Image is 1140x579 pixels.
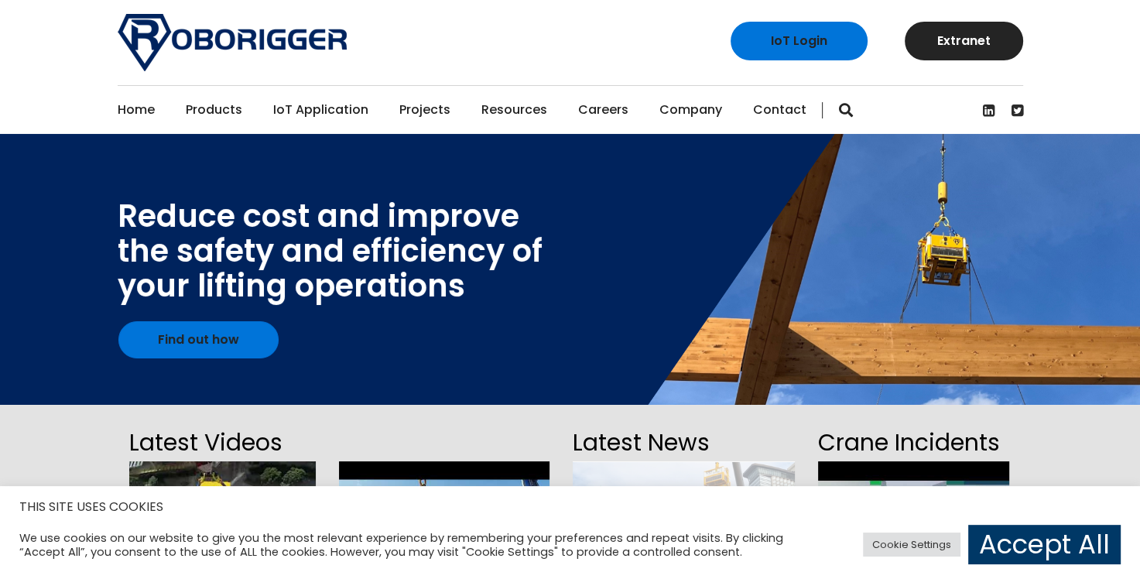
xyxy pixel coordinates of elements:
[186,86,242,134] a: Products
[905,22,1023,60] a: Extranet
[118,14,347,71] img: Roborigger
[818,424,1009,461] h2: Crane Incidents
[731,22,868,60] a: IoT Login
[273,86,368,134] a: IoT Application
[118,321,279,358] a: Find out how
[659,86,722,134] a: Company
[573,424,794,461] h2: Latest News
[578,86,628,134] a: Careers
[968,525,1121,564] a: Accept All
[753,86,806,134] a: Contact
[129,424,316,461] h2: Latest Videos
[481,86,547,134] a: Resources
[863,533,960,557] a: Cookie Settings
[19,497,1121,517] h5: THIS SITE USES COOKIES
[399,86,450,134] a: Projects
[118,199,543,303] div: Reduce cost and improve the safety and efficiency of your lifting operations
[19,531,790,559] div: We use cookies on our website to give you the most relevant experience by remembering your prefer...
[118,86,155,134] a: Home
